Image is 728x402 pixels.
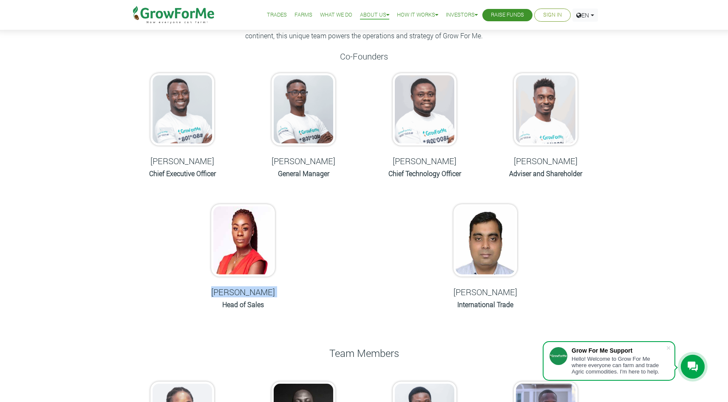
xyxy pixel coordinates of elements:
h5: [PERSON_NAME] [193,287,293,297]
h6: General Manager [254,169,354,177]
a: How it Works [397,11,438,20]
a: Investors [446,11,478,20]
a: Sign In [543,11,562,20]
img: growforme image [272,73,335,145]
h6: Adviser and Shareholder [496,169,596,177]
a: What We Do [320,11,352,20]
img: growforme image [393,73,456,145]
a: About Us [360,11,389,20]
h5: [PERSON_NAME] [133,156,232,166]
a: Trades [267,11,287,20]
h5: [PERSON_NAME] [254,156,354,166]
h5: [PERSON_NAME] [496,156,596,166]
a: Farms [295,11,312,20]
img: growforme image [453,204,517,277]
h5: Co-Founders [128,51,600,61]
a: Raise Funds [491,11,524,20]
img: growforme image [514,73,578,145]
h5: [PERSON_NAME] [375,156,475,166]
a: EN [572,9,598,22]
h5: [PERSON_NAME] [435,287,535,297]
img: growforme image [211,204,275,277]
h6: Head of Sales [193,300,293,308]
h6: Chief Executive Officer [133,169,232,177]
h6: International Trade [435,300,535,308]
div: Hello! Welcome to Grow For Me where everyone can farm and trade Agric commodities. I'm here to help. [572,356,666,375]
h6: Chief Technology Officer [375,169,475,177]
div: Grow For Me Support [572,347,666,354]
p: From different backgrounds across the world, united by a common purpose to make food accessible a... [194,20,534,41]
img: growforme image [150,73,214,145]
h4: Team Members [128,347,600,359]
